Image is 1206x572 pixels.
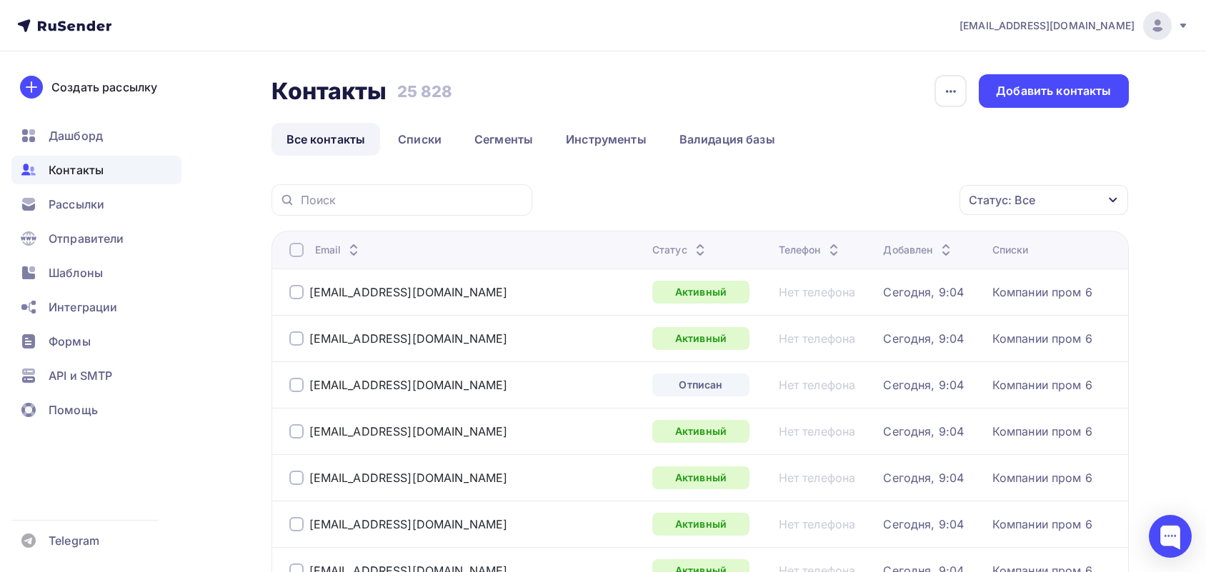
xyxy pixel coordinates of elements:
a: Рассылки [11,190,181,219]
span: Рассылки [49,196,104,213]
a: Формы [11,327,181,356]
span: Помощь [49,401,98,418]
a: Отправители [11,224,181,253]
div: Статус: Все [969,191,1035,209]
div: Статус [652,243,709,257]
a: Сегменты [459,123,548,156]
span: Дашборд [49,127,103,144]
a: [EMAIL_ADDRESS][DOMAIN_NAME] [309,424,508,438]
a: Активный [652,513,749,536]
a: [EMAIL_ADDRESS][DOMAIN_NAME] [309,517,508,531]
a: Компании пром 6 [992,471,1092,485]
a: Контакты [11,156,181,184]
a: Сегодня, 9:04 [883,331,964,346]
a: Сегодня, 9:04 [883,471,964,485]
a: Шаблоны [11,259,181,287]
a: Нет телефона [779,517,856,531]
span: Шаблоны [49,264,103,281]
span: Отправители [49,230,124,247]
div: Добавлен [883,243,954,257]
a: Валидация базы [664,123,790,156]
span: Формы [49,333,91,350]
a: Отписан [652,373,749,396]
a: Компании пром 6 [992,424,1092,438]
a: Нет телефона [779,378,856,392]
a: [EMAIL_ADDRESS][DOMAIN_NAME] [960,11,1189,40]
a: Компании пром 6 [992,378,1092,392]
a: Сегодня, 9:04 [883,285,964,299]
div: Создать рассылку [51,79,157,96]
div: Телефон [779,243,842,257]
a: [EMAIL_ADDRESS][DOMAIN_NAME] [309,285,508,299]
a: Активный [652,327,749,350]
div: Списки [992,243,1029,257]
a: Компании пром 6 [992,285,1092,299]
a: [EMAIL_ADDRESS][DOMAIN_NAME] [309,378,508,392]
span: API и SMTP [49,367,112,384]
div: Email [315,243,363,257]
a: Сегодня, 9:04 [883,378,964,392]
button: Статус: Все [959,184,1129,216]
div: Добавить контакты [996,83,1111,99]
a: Активный [652,281,749,303]
a: Все контакты [271,123,381,156]
a: Сегодня, 9:04 [883,424,964,438]
a: Списки [383,123,457,156]
h2: Контакты [271,77,387,106]
a: Нет телефона [779,285,856,299]
a: [EMAIL_ADDRESS][DOMAIN_NAME] [309,331,508,346]
a: Инструменты [551,123,662,156]
a: Дашборд [11,121,181,150]
a: Компании пром 6 [992,331,1092,346]
span: Telegram [49,532,99,549]
h3: 25 828 [397,81,453,101]
a: [EMAIL_ADDRESS][DOMAIN_NAME] [309,471,508,485]
a: Сегодня, 9:04 [883,517,964,531]
a: Компании пром 6 [992,517,1092,531]
span: Контакты [49,161,104,179]
a: Активный [652,420,749,443]
a: Нет телефона [779,424,856,438]
span: Интеграции [49,298,117,316]
a: Активный [652,466,749,489]
input: Поиск [301,192,524,208]
a: Нет телефона [779,331,856,346]
span: [EMAIL_ADDRESS][DOMAIN_NAME] [960,19,1135,33]
a: Нет телефона [779,471,856,485]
